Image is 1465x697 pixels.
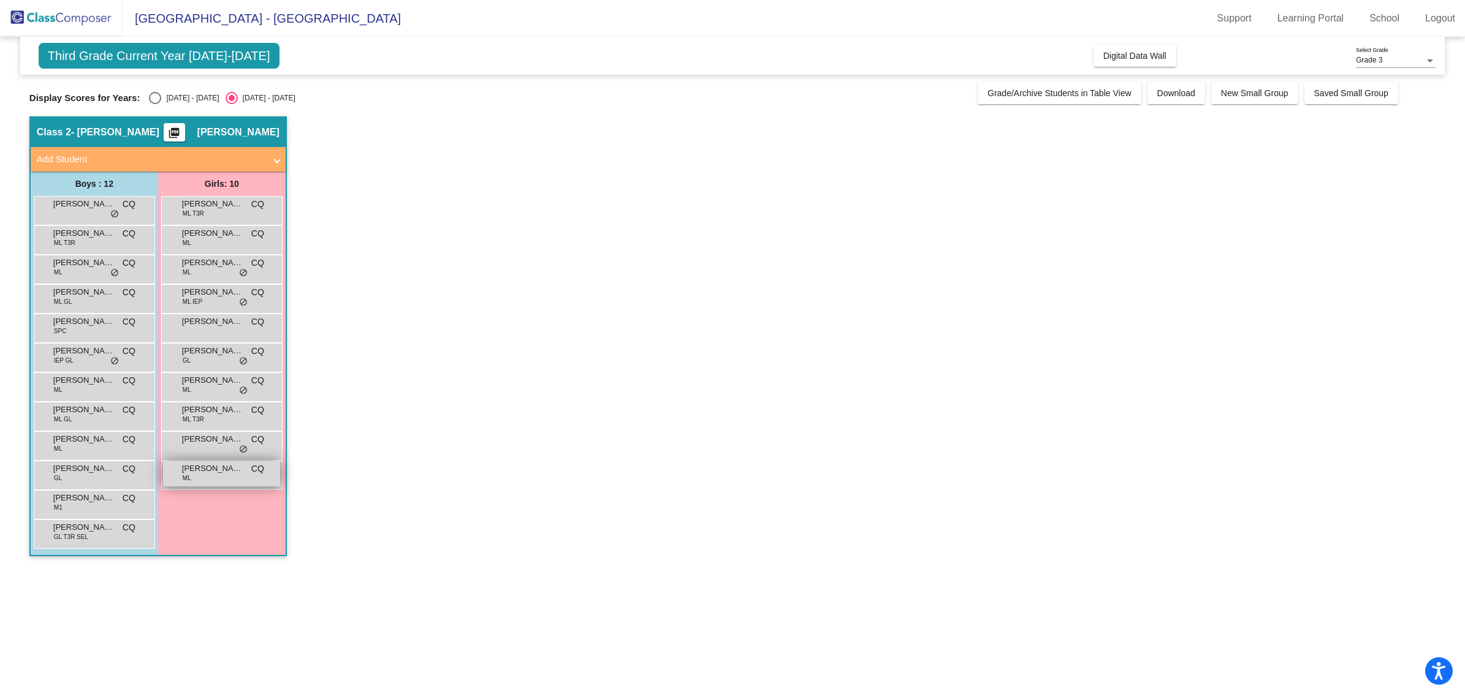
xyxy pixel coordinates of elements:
span: [PERSON_NAME] [182,315,243,328]
span: ML T3R [183,415,204,424]
span: ML [54,268,63,277]
span: GL [183,356,191,365]
span: do_not_disturb_alt [239,356,248,366]
span: [PERSON_NAME] [182,374,243,386]
span: [PERSON_NAME] [53,433,115,445]
button: Grade/Archive Students in Table View [978,82,1141,104]
span: CQ [251,462,264,475]
span: CQ [251,345,264,358]
span: ML [183,268,191,277]
a: Logout [1415,9,1465,28]
span: CQ [123,433,135,446]
span: Download [1157,88,1195,98]
span: Third Grade Current Year [DATE]-[DATE] [39,43,280,69]
span: [PERSON_NAME] [53,257,115,269]
span: - [PERSON_NAME] [71,126,159,138]
span: ML [183,238,191,247]
span: do_not_disturb_alt [110,268,119,278]
span: CQ [251,315,264,328]
span: ML GL [54,297,72,306]
span: ML T3R [54,238,75,247]
span: ML [54,444,63,453]
span: ML GL [54,415,72,424]
span: CQ [123,257,135,269]
span: ML IEP [183,297,202,306]
span: [PERSON_NAME] [53,315,115,328]
span: Saved Small Group [1314,88,1388,98]
span: CQ [251,286,264,299]
div: [DATE] - [DATE] [238,92,295,104]
span: [PERSON_NAME] [53,345,115,357]
span: CQ [123,198,135,211]
span: [PERSON_NAME] [182,462,243,475]
span: CQ [251,227,264,240]
span: GL T3R SEL [54,532,88,541]
span: CQ [123,315,135,328]
button: Download [1147,82,1205,104]
span: do_not_disturb_alt [110,209,119,219]
div: Girls: 10 [158,171,286,196]
span: [PERSON_NAME] [53,227,115,239]
span: CQ [123,404,135,416]
span: CQ [123,227,135,240]
span: CQ [123,286,135,299]
span: [PERSON_NAME] [182,404,243,416]
span: M1 [54,503,63,512]
span: do_not_disturb_alt [239,386,248,396]
span: [PERSON_NAME] [182,227,243,239]
span: [PERSON_NAME] [53,374,115,386]
span: [PERSON_NAME] [53,492,115,504]
span: [PERSON_NAME] [197,126,280,138]
span: ML [183,473,191,483]
a: Support [1208,9,1261,28]
span: [PERSON_NAME] [182,198,243,210]
span: do_not_disturb_alt [110,356,119,366]
mat-radio-group: Select an option [149,92,295,104]
a: School [1360,9,1409,28]
span: [PERSON_NAME] De La [PERSON_NAME] [53,462,115,475]
span: do_not_disturb_alt [239,445,248,454]
span: ML T3R [183,209,204,218]
span: Class 2 [37,126,71,138]
button: Saved Small Group [1304,82,1398,104]
span: Grade 3 [1356,56,1382,64]
span: CQ [251,257,264,269]
span: [PERSON_NAME] [53,521,115,533]
span: [PERSON_NAME] [53,404,115,416]
a: Learning Portal [1268,9,1354,28]
mat-panel-title: Add Student [37,153,265,167]
span: CQ [251,433,264,446]
span: ML [54,385,63,394]
button: Print Students Details [164,123,185,141]
mat-expansion-panel-header: Add Student [31,147,286,171]
button: Digital Data Wall [1094,45,1176,67]
div: [DATE] - [DATE] [161,92,219,104]
span: [PERSON_NAME] [182,433,243,445]
span: CQ [123,462,135,475]
span: [GEOGRAPHIC_DATA] - [GEOGRAPHIC_DATA] [123,9,401,28]
div: Boys : 12 [31,171,158,196]
span: CQ [123,492,135,505]
span: [PERSON_NAME] [53,198,115,210]
span: Grade/Archive Students in Table View [987,88,1132,98]
span: do_not_disturb_alt [239,298,248,307]
span: CQ [251,404,264,416]
span: [PERSON_NAME] [PERSON_NAME] [182,286,243,298]
span: IEP GL [54,356,74,365]
span: SPC [54,326,67,336]
span: CQ [123,521,135,534]
span: CQ [251,374,264,387]
span: CQ [123,374,135,387]
span: GL [54,473,62,483]
span: New Small Group [1221,88,1288,98]
span: ML [183,385,191,394]
button: New Small Group [1211,82,1298,104]
span: [PERSON_NAME] [53,286,115,298]
span: do_not_disturb_alt [239,268,248,278]
mat-icon: picture_as_pdf [167,127,181,144]
span: Digital Data Wall [1103,51,1166,61]
span: [PERSON_NAME] [182,345,243,357]
span: CQ [251,198,264,211]
span: Display Scores for Years: [29,92,140,104]
span: CQ [123,345,135,358]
